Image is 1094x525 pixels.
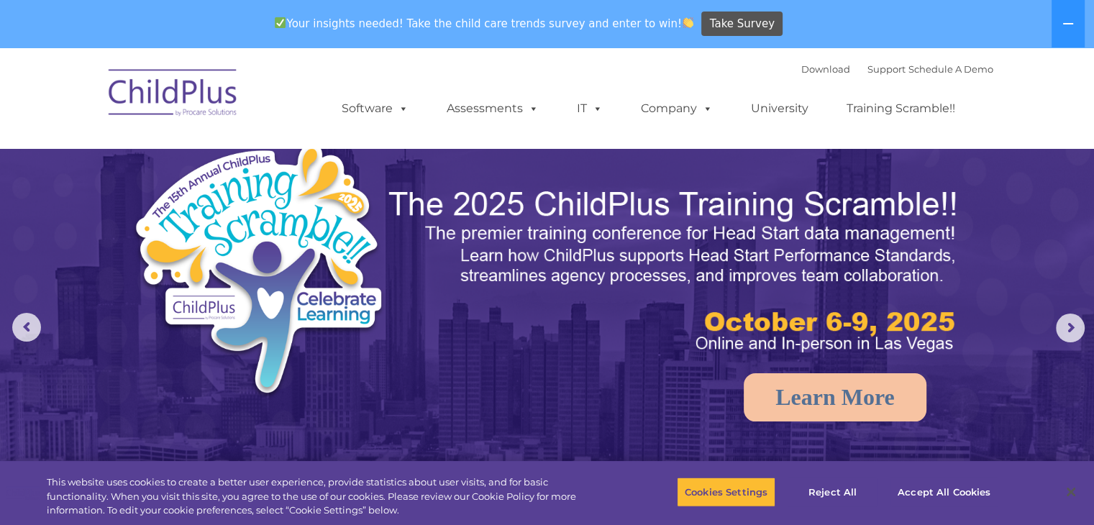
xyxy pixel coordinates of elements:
[744,373,926,421] a: Learn More
[710,12,775,37] span: Take Survey
[562,94,617,123] a: IT
[701,12,783,37] a: Take Survey
[200,154,261,165] span: Phone number
[275,17,286,28] img: ✅
[867,63,906,75] a: Support
[432,94,553,123] a: Assessments
[908,63,993,75] a: Schedule A Demo
[788,477,878,507] button: Reject All
[737,94,823,123] a: University
[47,475,602,518] div: This website uses cookies to create a better user experience, provide statistics about user visit...
[683,17,693,28] img: 👏
[327,94,423,123] a: Software
[200,95,244,106] span: Last name
[832,94,970,123] a: Training Scramble!!
[101,59,245,131] img: ChildPlus by Procare Solutions
[1055,476,1087,508] button: Close
[269,9,700,37] span: Your insights needed! Take the child care trends survey and enter to win!
[801,63,993,75] font: |
[626,94,727,123] a: Company
[890,477,998,507] button: Accept All Cookies
[677,477,775,507] button: Cookies Settings
[801,63,850,75] a: Download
